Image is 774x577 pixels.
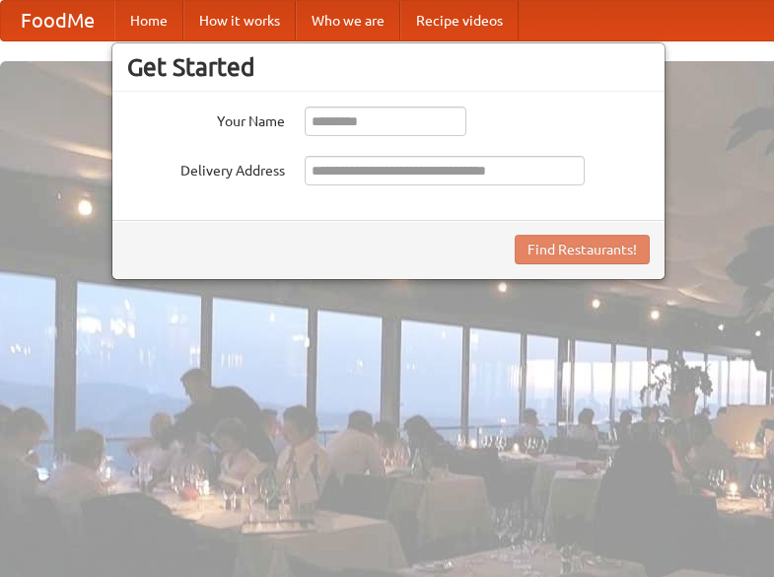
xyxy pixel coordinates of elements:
[127,156,285,180] label: Delivery Address
[400,1,519,40] a: Recipe videos
[183,1,296,40] a: How it works
[515,235,650,264] button: Find Restaurants!
[1,1,114,40] a: FoodMe
[127,52,650,82] h3: Get Started
[296,1,400,40] a: Who we are
[127,107,285,131] label: Your Name
[114,1,183,40] a: Home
